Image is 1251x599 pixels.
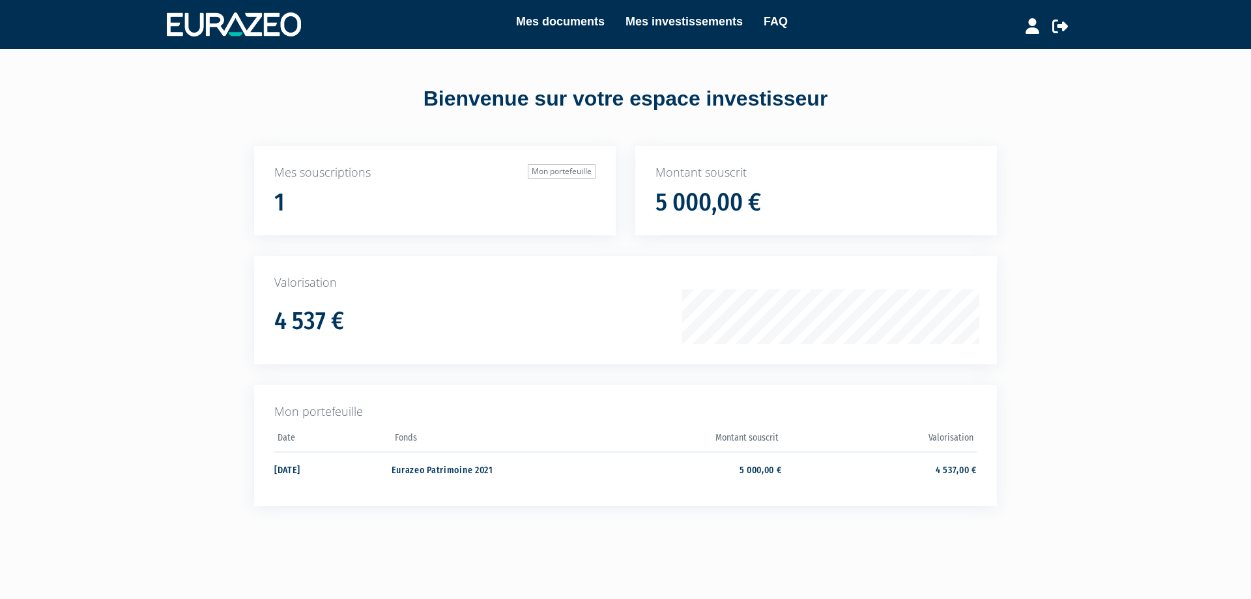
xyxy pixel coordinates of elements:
[625,12,743,31] a: Mes investissements
[274,403,977,420] p: Mon portefeuille
[274,308,344,335] h1: 4 537 €
[392,428,586,452] th: Fonds
[655,189,761,216] h1: 5 000,00 €
[516,12,605,31] a: Mes documents
[655,164,977,181] p: Montant souscrit
[167,12,301,36] img: 1732889491-logotype_eurazeo_blanc_rvb.png
[586,452,781,486] td: 5 000,00 €
[392,452,586,486] td: Eurazeo Patrimoine 2021
[528,164,596,179] a: Mon portefeuille
[274,428,392,452] th: Date
[274,274,977,291] p: Valorisation
[764,12,788,31] a: FAQ
[782,452,977,486] td: 4 537,00 €
[274,452,392,486] td: [DATE]
[225,84,1026,114] div: Bienvenue sur votre espace investisseur
[782,428,977,452] th: Valorisation
[586,428,781,452] th: Montant souscrit
[274,189,285,216] h1: 1
[274,164,596,181] p: Mes souscriptions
